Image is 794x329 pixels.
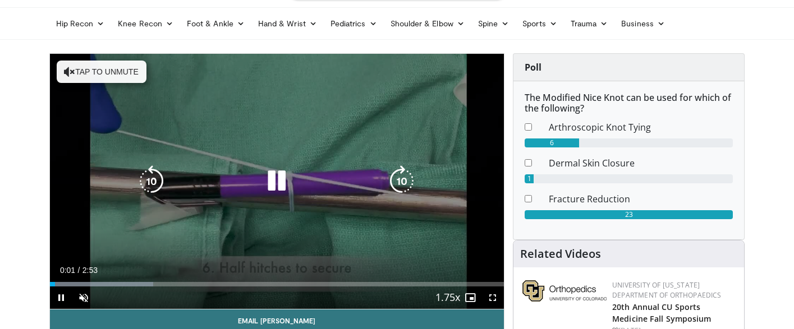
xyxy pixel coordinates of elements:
[525,174,534,183] div: 1
[516,12,564,35] a: Sports
[324,12,384,35] a: Pediatrics
[111,12,180,35] a: Knee Recon
[57,61,146,83] button: Tap to unmute
[481,286,504,309] button: Fullscreen
[540,156,741,170] dd: Dermal Skin Closure
[50,282,504,286] div: Progress Bar
[49,12,112,35] a: Hip Recon
[437,286,459,309] button: Playback Rate
[384,12,471,35] a: Shoulder & Elbow
[612,302,711,324] a: 20th Annual CU Sports Medicine Fall Symposium
[78,266,80,275] span: /
[540,121,741,134] dd: Arthroscopic Knot Tying
[60,266,75,275] span: 0:01
[72,286,95,309] button: Unmute
[614,12,672,35] a: Business
[525,210,733,219] div: 23
[525,92,733,114] h6: The Modified Nice Knot can be used for which of the following?
[564,12,615,35] a: Trauma
[471,12,516,35] a: Spine
[82,266,98,275] span: 2:53
[525,138,579,147] div: 6
[50,54,504,309] video-js: Video Player
[522,280,607,302] img: 355603a8-37da-49b6-856f-e00d7e9307d3.png.150x105_q85_autocrop_double_scale_upscale_version-0.2.png
[540,192,741,206] dd: Fracture Reduction
[180,12,251,35] a: Foot & Ankle
[251,12,324,35] a: Hand & Wrist
[525,61,541,73] strong: Poll
[459,286,481,309] button: Enable picture-in-picture mode
[612,280,721,300] a: University of [US_STATE] Department of Orthopaedics
[50,286,72,309] button: Pause
[520,247,601,261] h4: Related Videos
